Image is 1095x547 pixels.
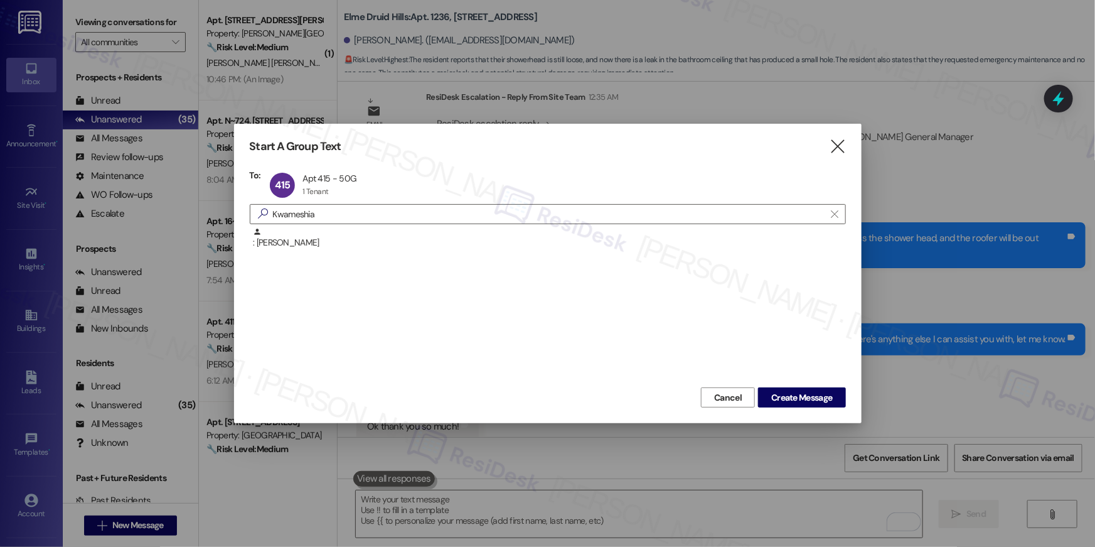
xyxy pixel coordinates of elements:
i:  [829,140,846,153]
i:  [253,207,273,220]
span: Cancel [714,391,742,404]
button: Clear text [825,205,845,224]
div: : [PERSON_NAME] [250,227,846,259]
span: Create Message [771,391,832,404]
button: Create Message [758,387,845,408]
i:  [831,209,838,219]
button: Cancel [701,387,755,408]
h3: To: [250,170,261,181]
div: 1 Tenant [302,187,328,197]
input: Search for any contact or apartment [273,205,825,223]
span: 415 [275,178,291,192]
h3: Start A Group Text [250,139,341,154]
div: Apt 415 - 50G [302,173,356,184]
div: : [PERSON_NAME] [253,227,846,249]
